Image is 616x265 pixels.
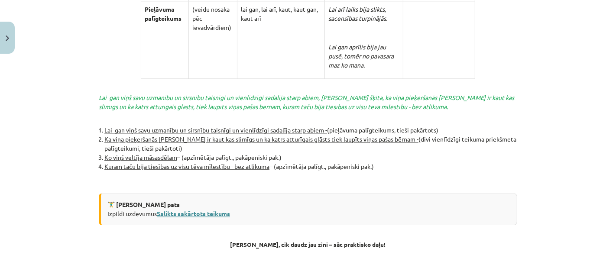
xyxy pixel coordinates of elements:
[145,5,185,23] p: Pieļāvuma palīgteikums
[104,162,517,171] li: – (apzīmētāja palīgt., pakāpeniski pak.)
[99,94,514,110] em: Lai gan viņš savu uzmanību un sirsnību taisnīgi un vienlīdzīgi sadalīja starp abiem, [PERSON_NAME...
[104,135,418,143] u: Ka viņa pieķeršanās [PERSON_NAME] ir kaut kas slimīgs un ka katrs atturīgais glāsts tiek laupīts ...
[104,126,327,134] u: Lai gan viņš savu uzmanību un sirsnību taisnīgi un vienlīdzīgi sadalīja starp abiem -
[241,5,321,23] p: lai gan, lai arī, kaut, kaut gan, kaut arī
[230,240,386,248] strong: [PERSON_NAME], cik daudz jau zini – sāc praktisko daļu!
[157,210,230,217] a: Salikts sakārtots teikums
[6,36,9,41] img: icon-close-lesson-0947bae3869378f0d4975bcd49f059093ad1ed9edebbc8119c70593378902aed.svg
[328,43,394,69] i: Lai gan aprīlis bija jau pusē, tomēr no pavasara maz ko mana.
[107,200,180,208] strong: 🏋️‍♂️ [PERSON_NAME] pats
[104,162,269,170] u: Kuram taču bija tiesības uz visu tēva mīlestību - bez atlikuma
[99,193,517,225] div: Izpildi uzdevumus
[104,153,517,162] li: – (apzīmētāja palīgt., pakāpeniski pak.)
[104,153,177,161] u: Ko viņš veltīja māsasdēlam
[104,126,517,135] li: (pieļāvuma palīgteikums, tieši pakārtots)
[328,5,387,22] i: Lai arī laiks bija slikts, sacensības turpinājās.
[104,135,517,153] li: (divi vienlīdzīgi teikuma priekšmeta palīgteikumi, tieši pakārtoti)
[192,5,233,32] p: (veidu nosaka pēc ievadvārdiem)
